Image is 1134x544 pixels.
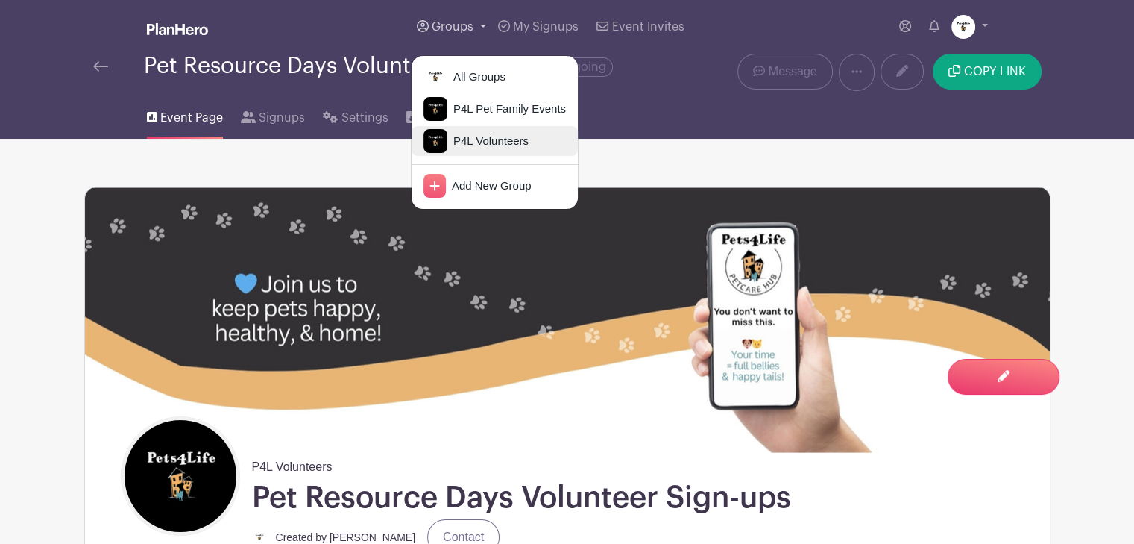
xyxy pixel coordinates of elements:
span: Ongoing [549,57,613,77]
a: Downloads [406,91,482,139]
img: back-arrow-29a5d9b10d5bd6ae65dc969a981735edf675c4d7a1fe02e03b50dbd4ba3cdb55.svg [93,61,108,72]
span: Event Invites [612,21,684,33]
img: small%20square%20logo.jpg [423,65,447,89]
span: Event Page [160,109,223,127]
a: P4L Pet Family Events [412,94,578,124]
img: logo_white-6c42ec7e38ccf1d336a20a19083b03d10ae64f83f12c07503d8b9e83406b4c7d.svg [147,23,208,35]
a: Signups [241,91,305,139]
span: P4L Volunteers [252,452,333,476]
span: Message [769,63,817,81]
img: square%20black%20logo%20FB%20profile.jpg [125,420,236,532]
a: All Groups [412,62,578,92]
small: Created by [PERSON_NAME] [276,531,416,543]
img: square%20black%20logo%20FB%20profile.jpg [423,129,447,153]
span: All Groups [447,69,505,86]
a: Settings [323,91,388,139]
a: P4L Volunteers [412,126,578,156]
span: COPY LINK [964,66,1026,78]
div: Pet Resource Days Volunteer Sign-ups [144,54,613,78]
div: Groups [411,55,579,210]
a: Event Page [147,91,223,139]
a: Add New Group [412,171,578,201]
span: My Signups [513,21,579,33]
button: COPY LINK [933,54,1041,90]
img: small%20square%20logo.jpg [951,15,975,39]
span: Add New Group [446,178,532,195]
h1: Pet Resource Days Volunteer Sign-ups [252,479,791,516]
span: Settings [341,109,388,127]
a: Message [737,54,832,90]
img: 40210%20Zip%20(7).jpg [85,187,1050,452]
span: P4L Volunteers [447,133,529,150]
span: Signups [259,109,305,127]
span: P4L Pet Family Events [447,101,566,118]
img: square%20black%20logo%20FB%20profile.jpg [423,97,447,121]
span: Groups [432,21,473,33]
